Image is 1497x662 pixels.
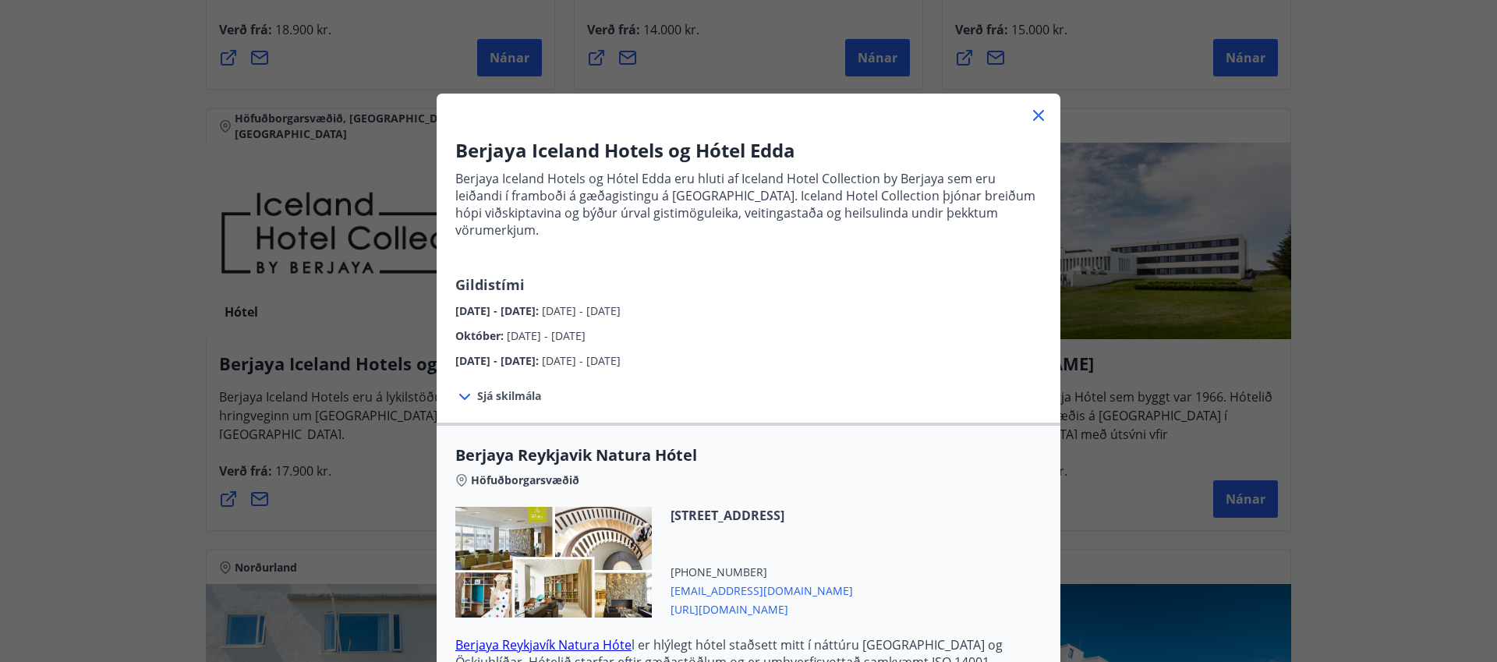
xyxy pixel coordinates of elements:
a: Berjaya Reykjavík Natura Hóte [455,636,632,653]
span: [PHONE_NUMBER] [671,565,853,580]
span: Berjaya Reykjavik Natura Hótel [455,444,1042,466]
span: [DATE] - [DATE] : [455,303,542,318]
p: Berjaya Iceland Hotels og Hótel Edda eru hluti af Iceland Hotel Collection by Berjaya sem eru lei... [455,170,1042,239]
span: [EMAIL_ADDRESS][DOMAIN_NAME] [671,580,853,599]
span: Sjá skilmála [477,388,541,404]
span: Höfuðborgarsvæðið [471,473,579,488]
span: Október : [455,328,507,343]
span: [DATE] - [DATE] [542,303,621,318]
span: [STREET_ADDRESS] [671,507,853,524]
span: Gildistími [455,275,525,294]
span: [DATE] - [DATE] [542,353,621,368]
span: [DATE] - [DATE] : [455,353,542,368]
h3: Berjaya Iceland Hotels og Hótel Edda [455,137,1042,164]
span: [DATE] - [DATE] [507,328,586,343]
span: [URL][DOMAIN_NAME] [671,599,853,618]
